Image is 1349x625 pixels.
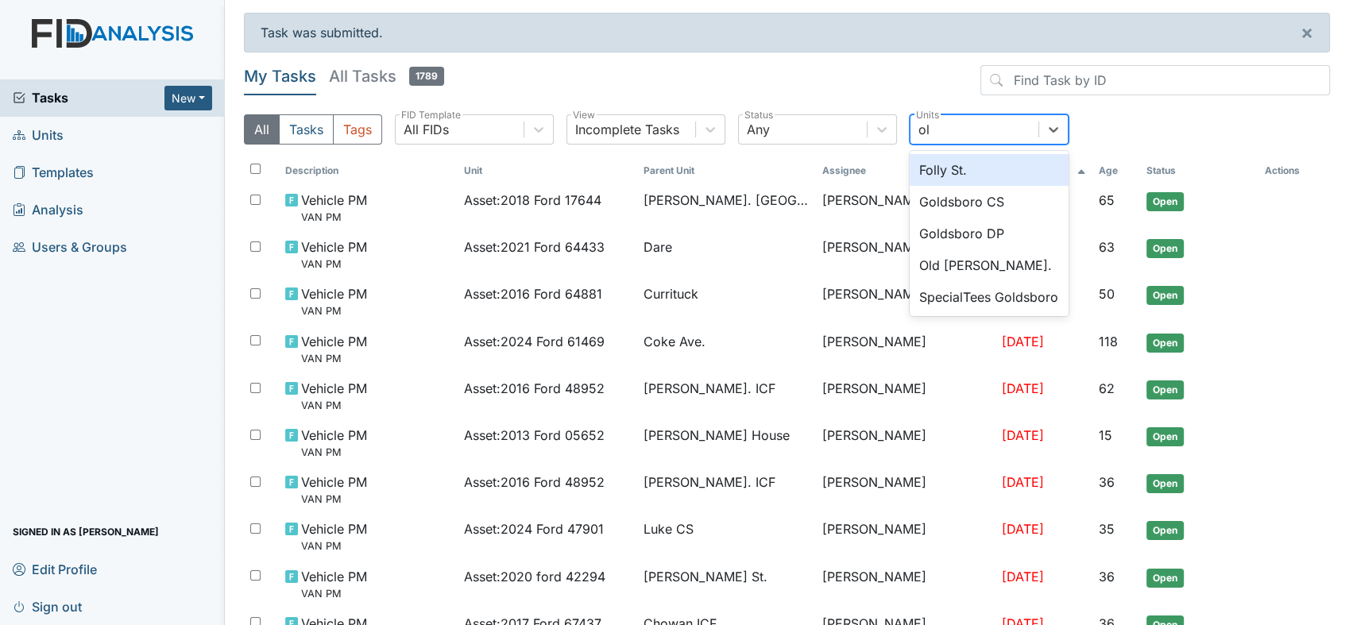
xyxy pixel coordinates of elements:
[816,278,995,325] td: [PERSON_NAME]
[464,567,605,586] span: Asset : 2020 ford 42294
[458,157,637,184] th: Toggle SortBy
[644,426,790,445] span: [PERSON_NAME] House
[301,398,367,413] small: VAN PM
[1099,380,1115,396] span: 62
[464,237,605,257] span: Asset : 2021 Ford 64433
[1146,474,1184,493] span: Open
[644,237,672,257] span: Dare
[644,284,698,303] span: Currituck
[1002,569,1044,584] span: [DATE]
[301,191,367,225] span: Vehicle PM VAN PM
[816,157,995,184] th: Assignee
[747,120,770,139] div: Any
[1099,286,1115,302] span: 50
[1258,157,1330,184] th: Actions
[464,191,601,210] span: Asset : 2018 Ford 17644
[644,519,694,538] span: Luke CS
[816,184,995,231] td: [PERSON_NAME]
[1146,334,1184,353] span: Open
[464,519,604,538] span: Asset : 2024 Ford 47901
[404,120,449,139] div: All FIDs
[644,191,810,210] span: [PERSON_NAME]. [GEOGRAPHIC_DATA]
[1099,239,1115,255] span: 63
[13,88,164,107] a: Tasks
[816,419,995,466] td: [PERSON_NAME]
[464,379,605,398] span: Asset : 2016 Ford 48952
[301,379,367,413] span: Vehicle PM VAN PM
[1002,380,1044,396] span: [DATE]
[164,86,212,110] button: New
[301,519,367,554] span: Vehicle PM VAN PM
[244,114,280,145] button: All
[1002,427,1044,443] span: [DATE]
[1099,569,1115,584] span: 36
[816,372,995,419] td: [PERSON_NAME]
[301,284,367,318] span: Vehicle PM VAN PM
[13,519,159,544] span: Signed in as [PERSON_NAME]
[13,235,127,260] span: Users & Groups
[244,13,1330,52] div: Task was submitted.
[301,567,367,601] span: Vehicle PM VAN PM
[637,157,817,184] th: Toggle SortBy
[1146,427,1184,446] span: Open
[910,281,1069,313] div: SpecialTees Goldsboro
[301,237,367,272] span: Vehicle PM VAN PM
[644,473,775,492] span: [PERSON_NAME]. ICF
[1092,157,1140,184] th: Toggle SortBy
[816,561,995,608] td: [PERSON_NAME]
[464,284,602,303] span: Asset : 2016 Ford 64881
[1099,474,1115,490] span: 36
[301,586,367,601] small: VAN PM
[1002,521,1044,537] span: [DATE]
[301,492,367,507] small: VAN PM
[1146,239,1184,258] span: Open
[1285,14,1329,52] button: ×
[1099,427,1112,443] span: 15
[644,379,775,398] span: [PERSON_NAME]. ICF
[816,466,995,513] td: [PERSON_NAME]
[301,257,367,272] small: VAN PM
[1146,521,1184,540] span: Open
[301,303,367,318] small: VAN PM
[575,120,679,139] div: Incomplete Tasks
[244,65,316,87] h5: My Tasks
[301,445,367,460] small: VAN PM
[301,332,367,366] span: Vehicle PM VAN PM
[13,557,97,581] span: Edit Profile
[816,513,995,560] td: [PERSON_NAME]
[1146,192,1184,211] span: Open
[1140,157,1258,184] th: Toggle SortBy
[13,594,82,619] span: Sign out
[301,473,367,507] span: Vehicle PM VAN PM
[910,218,1069,249] div: Goldsboro DP
[1146,380,1184,399] span: Open
[301,538,367,554] small: VAN PM
[244,114,382,145] div: Type filter
[910,154,1069,186] div: Folly St.
[1146,286,1184,305] span: Open
[409,67,444,86] span: 1789
[464,332,605,351] span: Asset : 2024 Ford 61469
[1099,192,1115,208] span: 65
[333,114,382,145] button: Tags
[910,249,1069,281] div: Old [PERSON_NAME].
[301,210,367,225] small: VAN PM
[301,426,367,460] span: Vehicle PM VAN PM
[644,332,705,351] span: Coke Ave.
[464,473,605,492] span: Asset : 2016 Ford 48952
[250,164,261,174] input: Toggle All Rows Selected
[1099,521,1115,537] span: 35
[1146,569,1184,588] span: Open
[1002,474,1044,490] span: [DATE]
[644,567,767,586] span: [PERSON_NAME] St.
[13,198,83,222] span: Analysis
[1301,21,1313,44] span: ×
[13,160,94,185] span: Templates
[329,65,444,87] h5: All Tasks
[13,123,64,148] span: Units
[464,426,605,445] span: Asset : 2013 Ford 05652
[816,231,995,278] td: [PERSON_NAME]
[279,114,334,145] button: Tasks
[910,186,1069,218] div: Goldsboro CS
